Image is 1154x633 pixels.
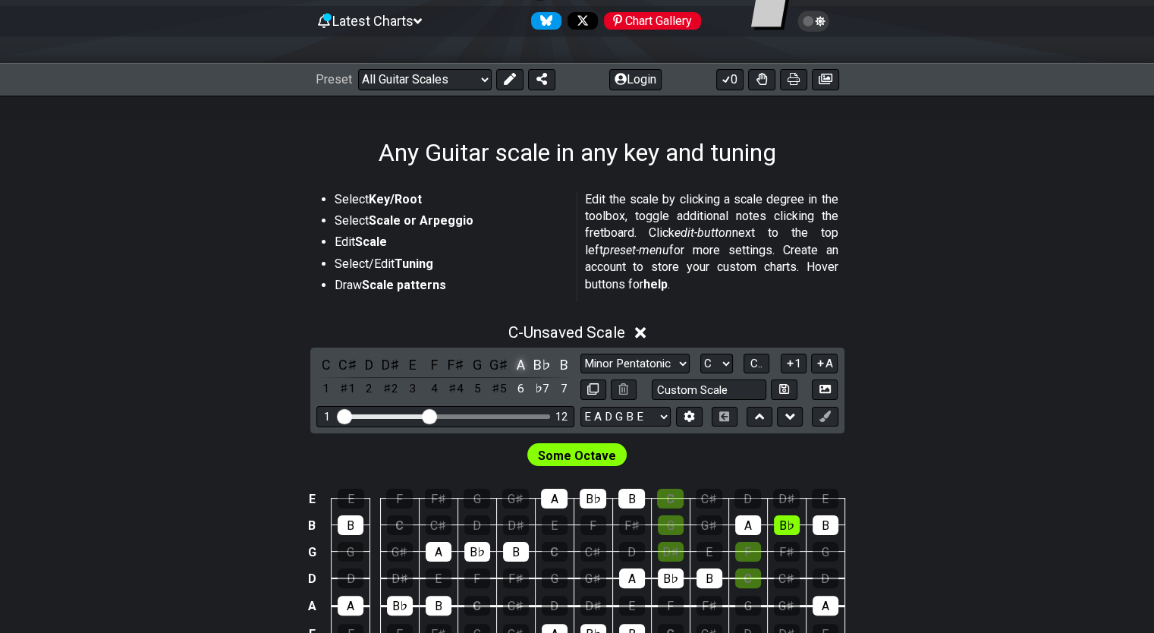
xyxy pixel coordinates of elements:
div: G [813,542,838,562]
div: G [464,489,490,509]
div: F♯ [774,542,800,562]
div: A [619,568,645,588]
button: Print [780,69,807,90]
button: Create image [812,69,839,90]
div: toggle scale degree [554,379,574,399]
div: toggle pitch class [403,354,423,375]
div: toggle scale degree [489,379,509,399]
div: B [618,489,645,509]
div: toggle scale degree [338,379,357,399]
li: Select [335,191,567,213]
a: Follow #fretflip at Bluesky [525,12,561,30]
td: B [303,512,321,539]
div: G [542,568,568,588]
div: D♯ [773,489,800,509]
div: A [426,542,451,562]
strong: Key/Root [369,192,422,206]
span: C.. [750,357,763,370]
div: D [734,489,761,509]
div: toggle scale degree [446,379,466,399]
div: F♯ [619,515,645,535]
div: G [658,515,684,535]
div: toggle scale degree [467,379,487,399]
h1: Any Guitar scale in any key and tuning [379,138,776,167]
div: F [464,568,490,588]
div: C♯ [580,542,606,562]
div: G♯ [502,489,529,509]
div: D♯ [503,515,529,535]
div: B [426,596,451,616]
div: F♯ [696,596,722,616]
div: 12 [555,411,568,424]
div: A [338,596,363,616]
div: G♯ [696,515,722,535]
div: A [813,596,838,616]
p: Edit the scale by clicking a scale degree in the toolbox, toggle additional notes clicking the fr... [585,191,838,293]
strong: help [643,277,668,291]
div: G [735,596,761,616]
div: C♯ [503,596,529,616]
div: D [338,568,363,588]
select: Scale [580,354,690,374]
li: Select/Edit [335,256,567,277]
button: C.. [744,354,769,374]
div: C [542,542,568,562]
div: toggle pitch class [511,354,530,375]
div: F♯ [503,568,529,588]
div: E [696,542,722,562]
div: E [812,489,838,509]
li: Select [335,213,567,234]
div: B♭ [464,542,490,562]
div: toggle scale degree [403,379,423,399]
div: E [338,489,364,509]
div: toggle pitch class [424,354,444,375]
div: A [541,489,568,509]
button: A [811,354,838,374]
select: Preset [358,69,492,90]
button: First click edit preset to enable marker editing [812,407,838,427]
div: B [813,515,838,535]
div: C♯ [426,515,451,535]
select: Tonic/Root [700,354,733,374]
button: Login [609,69,662,90]
div: B [503,542,529,562]
div: B [338,515,363,535]
div: toggle pitch class [446,354,466,375]
div: D [542,596,568,616]
button: Edit Tuning [676,407,702,427]
button: Delete [611,379,637,400]
div: E [542,515,568,535]
span: C - Unsaved Scale [508,323,625,342]
strong: Scale or Arpeggio [369,213,473,228]
div: D [619,542,645,562]
div: B♭ [774,515,800,535]
div: toggle pitch class [381,354,401,375]
span: First enable full edit mode to edit [538,445,616,467]
div: B♭ [387,596,413,616]
div: G♯ [387,542,413,562]
a: #fretflip at Pinterest [598,12,701,30]
div: F [658,596,684,616]
div: toggle pitch class [316,354,336,375]
button: 0 [716,69,744,90]
button: 1 [781,354,807,374]
button: Create Image [812,379,838,400]
div: F [580,515,606,535]
div: toggle scale degree [424,379,444,399]
span: Latest Charts [332,13,413,29]
div: A [735,515,761,535]
em: edit-button [674,225,732,240]
button: Store user defined scale [771,379,797,400]
div: F [735,542,761,562]
div: toggle pitch class [338,354,357,375]
button: Share Preset [528,69,555,90]
div: Visible fret range [316,406,574,427]
button: Move down [777,407,803,427]
div: D [464,515,490,535]
td: G [303,539,321,565]
div: Chart Gallery [604,12,701,30]
div: C [735,568,761,588]
div: D [813,568,838,588]
a: Follow #fretflip at X [561,12,598,30]
div: C♯ [774,568,800,588]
